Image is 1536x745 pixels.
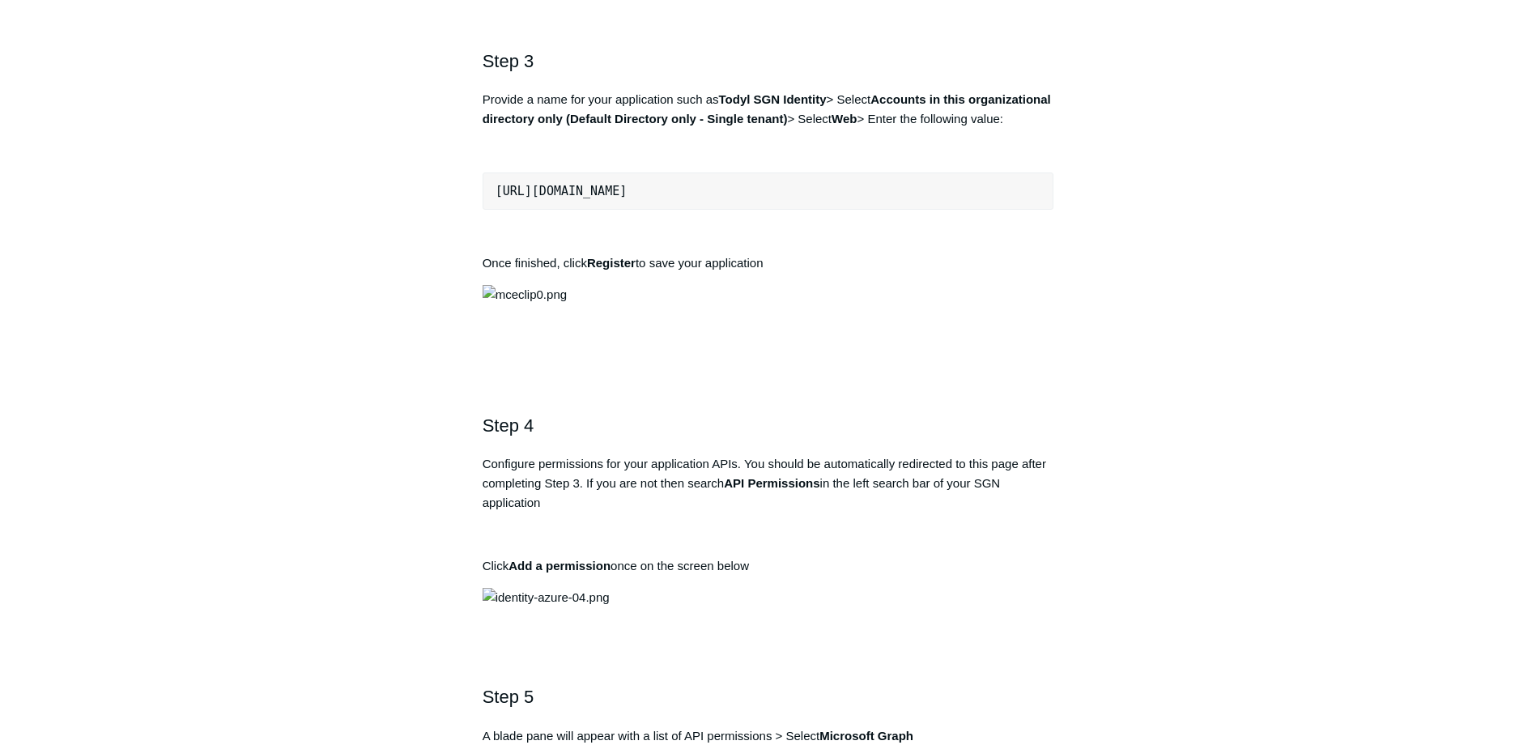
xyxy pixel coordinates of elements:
p: Click once on the screen below [483,556,1054,576]
p: Configure permissions for your application APIs. You should be automatically redirected to this p... [483,454,1054,513]
h2: Step 3 [483,47,1054,75]
img: mceclip0.png [483,285,567,304]
strong: Todyl SGN Identity [719,92,827,106]
strong: Register [587,256,636,270]
strong: Microsoft Graph [819,729,913,743]
strong: API Permissions [724,476,819,490]
p: Once finished, click to save your application [483,253,1054,273]
h2: Step 5 [483,683,1054,711]
strong: Add a permission [508,559,611,573]
img: identity-azure-04.png [483,588,610,607]
strong: Web [832,112,857,126]
h2: Step 4 [483,411,1054,440]
pre: [URL][DOMAIN_NAME] [483,172,1054,210]
p: Provide a name for your application such as > Select > Select > Enter the following value: [483,90,1054,129]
